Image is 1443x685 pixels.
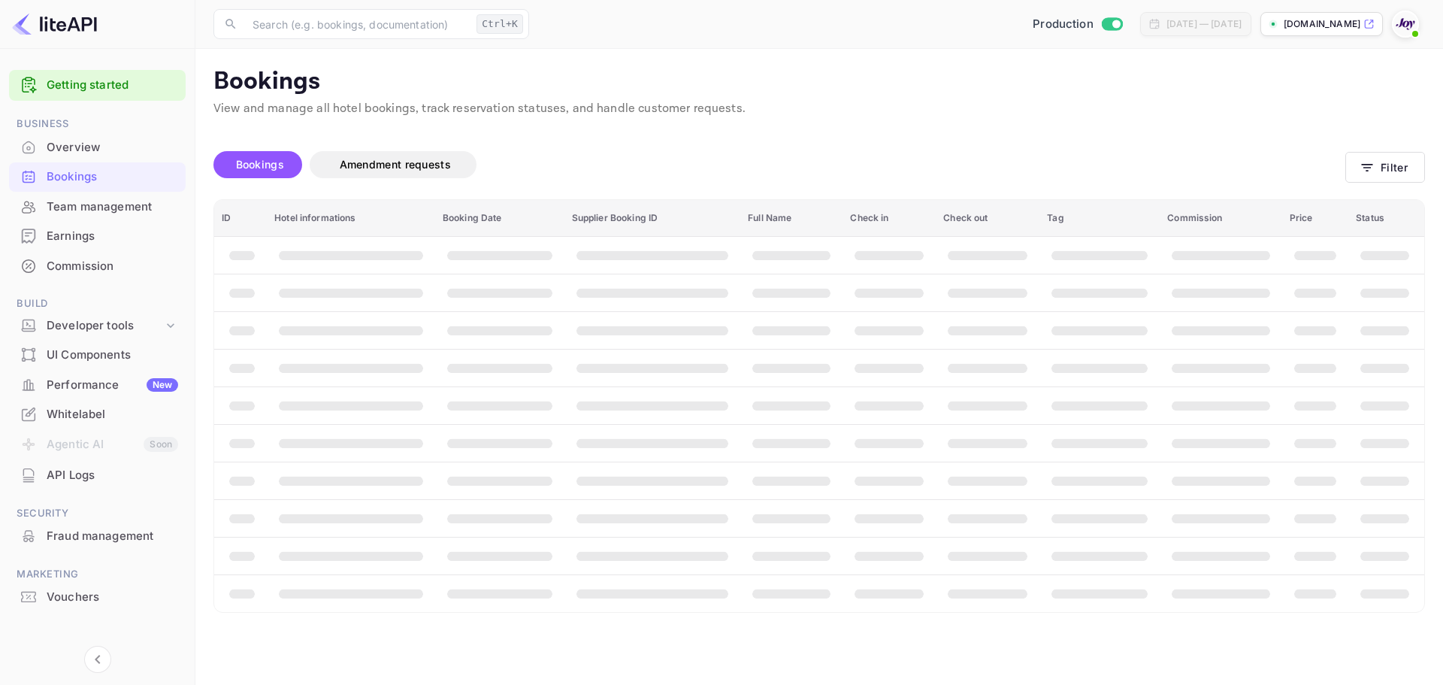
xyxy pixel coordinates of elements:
span: Marketing [9,566,186,583]
span: Bookings [236,158,284,171]
div: [DATE] — [DATE] [1166,17,1242,31]
div: Vouchers [9,583,186,612]
img: With Joy [1393,12,1417,36]
button: Filter [1345,152,1425,183]
div: PerformanceNew [9,371,186,400]
a: Whitelabel [9,400,186,428]
div: Getting started [9,70,186,101]
div: New [147,378,178,392]
div: Ctrl+K [476,14,523,34]
th: Full Name [740,200,843,237]
th: Supplier Booking ID [564,200,740,237]
a: Overview [9,133,186,161]
div: Switch to Sandbox mode [1027,16,1128,33]
div: Fraud management [47,528,178,545]
div: Performance [47,377,178,394]
div: account-settings tabs [213,151,1345,178]
th: Booking Date [435,200,564,237]
div: Bookings [9,162,186,192]
div: Commission [47,258,178,275]
div: Earnings [9,222,186,251]
div: API Logs [9,461,186,490]
a: Getting started [47,77,178,94]
th: Price [1282,200,1348,237]
div: UI Components [9,341,186,370]
a: Team management [9,192,186,220]
a: Vouchers [9,583,186,611]
div: Developer tools [47,317,163,335]
th: Check out [936,200,1039,237]
a: Commission [9,252,186,280]
div: Developer tools [9,313,186,339]
div: Bookings [47,168,178,186]
a: UI Components [9,341,186,368]
th: ID [214,200,267,237]
div: Commission [9,252,186,281]
a: Bookings [9,162,186,190]
p: View and manage all hotel bookings, track reservation statuses, and handle customer requests. [213,100,1425,118]
p: [DOMAIN_NAME] [1284,17,1360,31]
th: Tag [1039,200,1160,237]
img: LiteAPI logo [12,12,97,36]
a: Fraud management [9,522,186,550]
span: Production [1033,16,1094,33]
div: Team management [47,199,178,216]
div: Earnings [47,228,178,245]
table: booking table [214,200,1424,612]
a: API Logs [9,461,186,489]
div: Overview [47,139,178,156]
th: Status [1348,200,1424,237]
input: Search (e.g. bookings, documentation) [244,9,470,39]
p: Bookings [213,67,1425,97]
button: Collapse navigation [84,646,111,673]
span: Security [9,505,186,522]
th: Check in [843,200,936,237]
div: UI Components [47,347,178,364]
span: Business [9,116,186,132]
div: API Logs [47,467,178,484]
span: Amendment requests [340,158,451,171]
div: Overview [9,133,186,162]
div: Fraud management [9,522,186,551]
span: Build [9,296,186,312]
th: Hotel informations [267,200,435,237]
div: Whitelabel [9,400,186,429]
th: Commission [1160,200,1282,237]
div: Team management [9,192,186,222]
div: Vouchers [47,589,178,606]
a: Earnings [9,222,186,250]
a: PerformanceNew [9,371,186,399]
div: Whitelabel [47,406,178,423]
